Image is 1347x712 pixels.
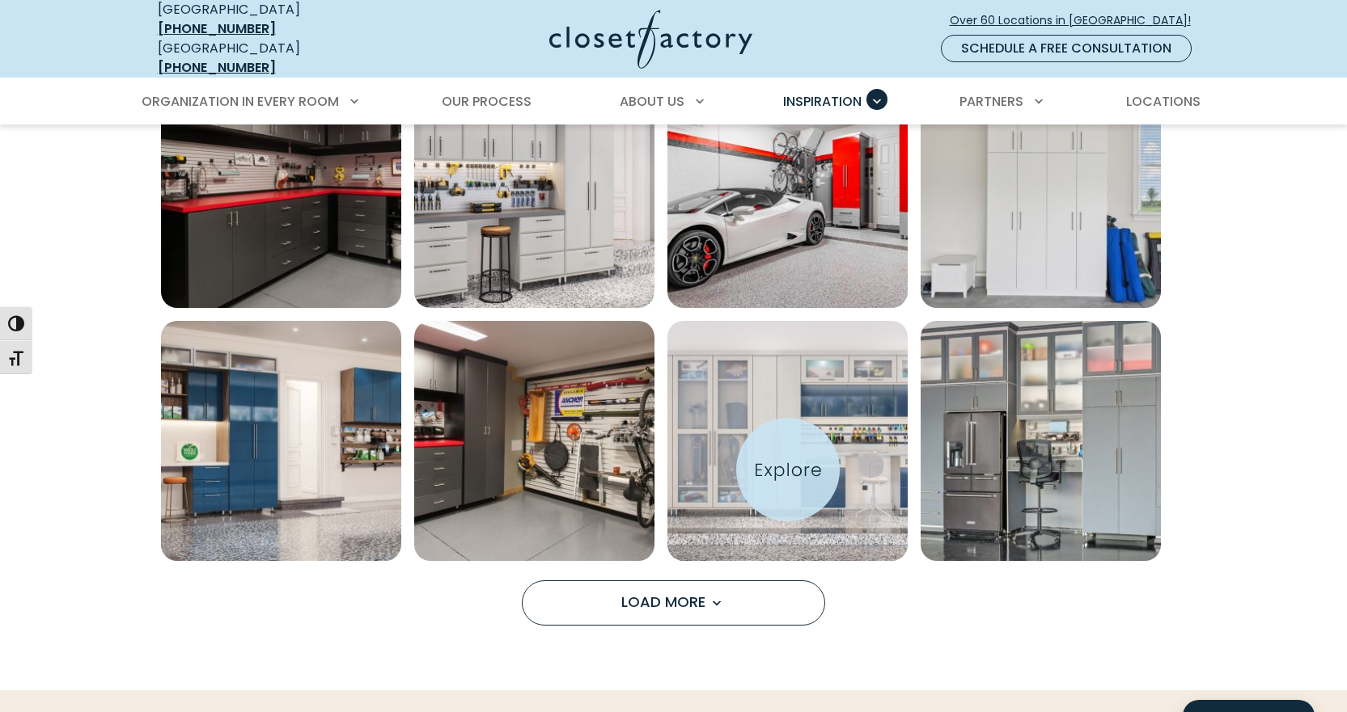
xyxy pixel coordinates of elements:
[949,6,1205,35] a: Over 60 Locations in [GEOGRAPHIC_DATA]!
[921,68,1161,308] a: Open inspiration gallery to preview enlarged image
[921,68,1161,308] img: Garage with white cabinetry with integrated handles, slatwall system for garden tools and power e...
[161,68,401,308] a: Open inspiration gallery to preview enlarged image
[414,321,654,561] img: Custom garage slatwall organizer for bikes, surf boards, and tools
[414,321,654,561] a: Open inspiration gallery to preview enlarged image
[522,580,825,626] button: Load more inspiration gallery images
[783,92,862,111] span: Inspiration
[1126,92,1201,111] span: Locations
[161,321,401,561] a: Open inspiration gallery to preview enlarged image
[142,92,339,111] span: Organization in Every Room
[130,79,1218,124] nav: Primary Menu
[414,68,654,308] img: Garage system with flat-panel cabinets in Dove Grey, featuring a built-in workbench, utility hook...
[621,592,726,612] span: Load More
[921,321,1161,561] a: Open inspiration gallery to preview enlarged image
[549,10,752,69] img: Closet Factory Logo
[442,92,532,111] span: Our Process
[667,68,908,308] img: Luxury sports garage with high-gloss red cabinetry, gray base drawers, and vertical bike racks
[158,39,392,78] div: [GEOGRAPHIC_DATA]
[161,321,401,561] img: Custom garage cabinetry with polyaspartic flooring and high-gloss blue cabinetry
[158,19,276,38] a: [PHONE_NUMBER]
[414,68,654,308] a: Open inspiration gallery to preview enlarged image
[620,92,684,111] span: About Us
[667,321,908,561] img: Custom garage design with high-gloss blue cabinets, frosted glass doors, and a slat wall organizer
[921,321,1161,561] img: Gray garage built-in setup with an integrated refrigerator, tool workstation, and high cabinets f...
[941,35,1192,62] a: Schedule a Free Consultation
[950,12,1204,29] span: Over 60 Locations in [GEOGRAPHIC_DATA]!
[667,321,908,561] a: Open inspiration gallery to preview enlarged image
[667,68,908,308] a: Open inspiration gallery to preview enlarged image
[158,58,276,77] a: [PHONE_NUMBER]
[161,68,401,308] img: Custom garage cabinetry with slatwall organizers, fishing racks, and utility hooks
[959,92,1023,111] span: Partners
